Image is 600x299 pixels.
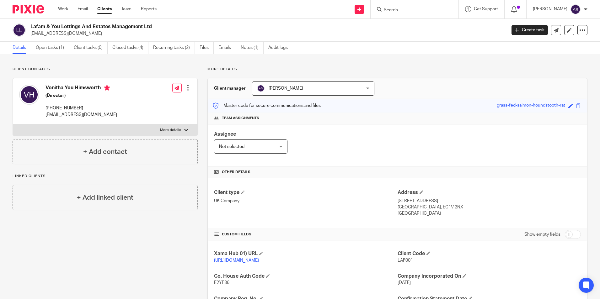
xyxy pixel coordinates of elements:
span: Get Support [474,7,498,11]
i: Primary [104,85,110,91]
a: Email [78,6,88,12]
h2: Lafam & You Lettings And Estates Management Ltd [30,24,408,30]
span: Not selected [219,144,244,149]
p: [GEOGRAPHIC_DATA], EC1V 2NX [398,204,581,210]
label: Show empty fields [524,231,560,238]
input: Search [383,8,440,13]
a: Clients [97,6,112,12]
h4: Vonitha You Himsworth [46,85,117,92]
h4: Co. House Auth Code [214,273,397,280]
h4: Company Incorporated On [398,273,581,280]
a: [URL][DOMAIN_NAME] [214,258,259,263]
a: Audit logs [268,42,292,54]
h4: + Add linked client [77,193,133,202]
a: Notes (1) [241,42,264,54]
p: Client contacts [13,67,198,72]
a: Team [121,6,131,12]
img: svg%3E [13,24,26,37]
a: Emails [218,42,236,54]
span: Other details [222,170,250,175]
h4: Client Code [398,250,581,257]
p: Master code for secure communications and files [212,102,321,109]
span: Assignee [214,132,236,137]
a: Client tasks (0) [74,42,108,54]
span: [DATE] [398,281,411,285]
span: LAF001 [398,258,413,263]
p: [EMAIL_ADDRESS][DOMAIN_NAME] [30,30,502,37]
h4: CUSTOM FIELDS [214,232,397,237]
div: grass-fed-salmon-houndstooth-rat [497,102,565,109]
h4: Xama Hub 01) URL [214,250,397,257]
p: UK Company [214,198,397,204]
img: svg%3E [19,85,39,105]
a: Reports [141,6,157,12]
h5: (Director) [46,92,117,99]
p: [PERSON_NAME] [533,6,567,12]
a: Details [13,42,31,54]
a: Create task [512,25,548,35]
a: Files [200,42,214,54]
a: Closed tasks (4) [112,42,148,54]
span: Team assignments [222,116,259,121]
p: More details [207,67,587,72]
p: More details [160,128,181,133]
p: [PHONE_NUMBER] [46,105,117,111]
a: Open tasks (1) [36,42,69,54]
p: Linked clients [13,174,198,179]
h4: + Add contact [83,147,127,157]
p: [GEOGRAPHIC_DATA] [398,210,581,217]
a: Work [58,6,68,12]
img: Pixie [13,5,44,13]
p: [STREET_ADDRESS] [398,198,581,204]
img: svg%3E [257,85,265,92]
span: [PERSON_NAME] [269,86,303,91]
span: E2YF36 [214,281,229,285]
a: Recurring tasks (2) [153,42,195,54]
h4: Client type [214,189,397,196]
h4: Address [398,189,581,196]
p: [EMAIL_ADDRESS][DOMAIN_NAME] [46,112,117,118]
img: svg%3E [571,4,581,14]
h3: Client manager [214,85,246,92]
